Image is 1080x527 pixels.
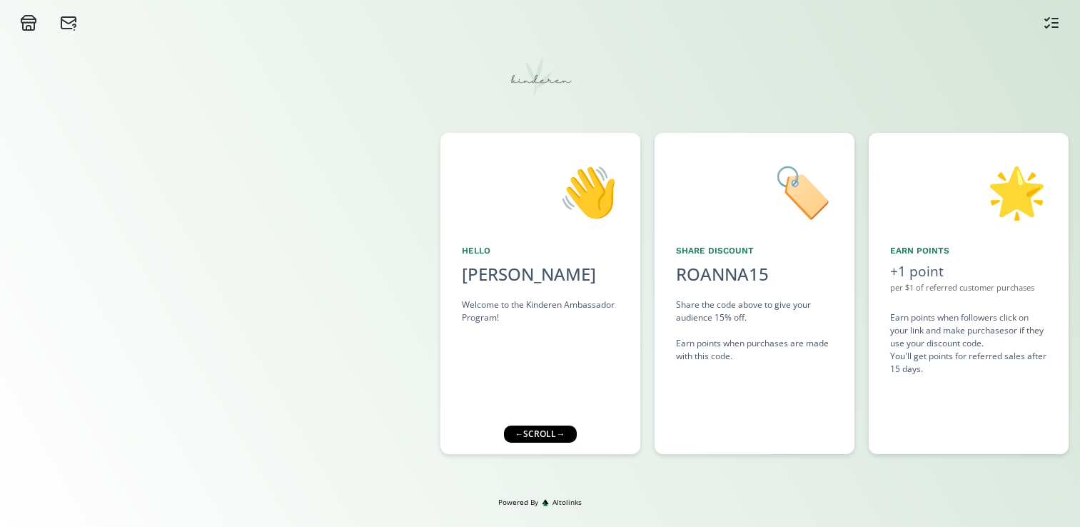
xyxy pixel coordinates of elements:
div: Hello [462,244,619,257]
div: 🏷️ [676,154,833,227]
div: +1 point [890,261,1047,282]
div: Share the code above to give your audience 15% off. Earn points when purchases are made with this... [676,298,833,363]
div: Welcome to the Kinderen Ambassador Program! [462,298,619,324]
span: Altolinks [552,497,582,508]
span: Powered By [498,497,538,508]
div: 🌟 [890,154,1047,227]
div: [PERSON_NAME] [462,261,619,287]
div: Share Discount [676,244,833,257]
div: ROANNA15 [676,261,769,287]
img: t9gvFYbm8xZn [505,43,576,114]
div: Earn points when followers click on your link and make purchases or if they use your discount cod... [890,311,1047,376]
div: 👋 [462,154,619,227]
img: favicon-32x32.png [542,499,549,506]
div: per $1 of referred customer purchases [890,282,1047,294]
div: ← scroll → [504,426,577,443]
div: Earn points [890,244,1047,257]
